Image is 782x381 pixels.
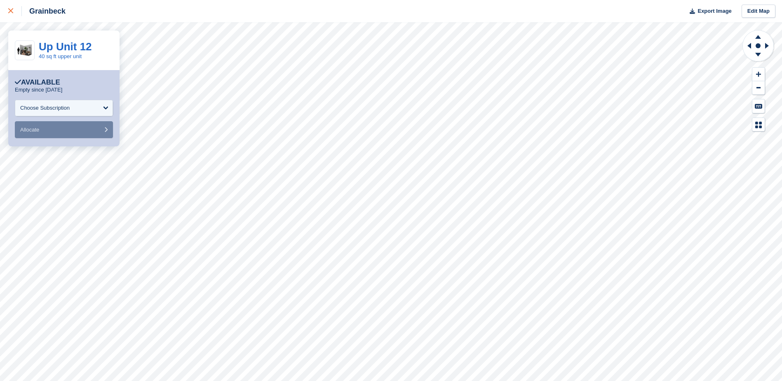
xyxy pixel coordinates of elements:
[752,68,765,81] button: Zoom In
[39,53,82,59] a: 40 sq ft upper unit
[697,7,731,15] span: Export Image
[39,40,92,53] a: Up Unit 12
[20,127,39,133] span: Allocate
[15,78,60,87] div: Available
[752,99,765,113] button: Keyboard Shortcuts
[685,5,732,18] button: Export Image
[742,5,775,18] a: Edit Map
[752,118,765,132] button: Map Legend
[752,81,765,95] button: Zoom Out
[22,6,66,16] div: Grainbeck
[15,121,113,138] button: Allocate
[15,43,34,58] img: 40-sqft-unit.jpg
[15,87,62,93] p: Empty since [DATE]
[20,104,70,112] div: Choose Subscription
